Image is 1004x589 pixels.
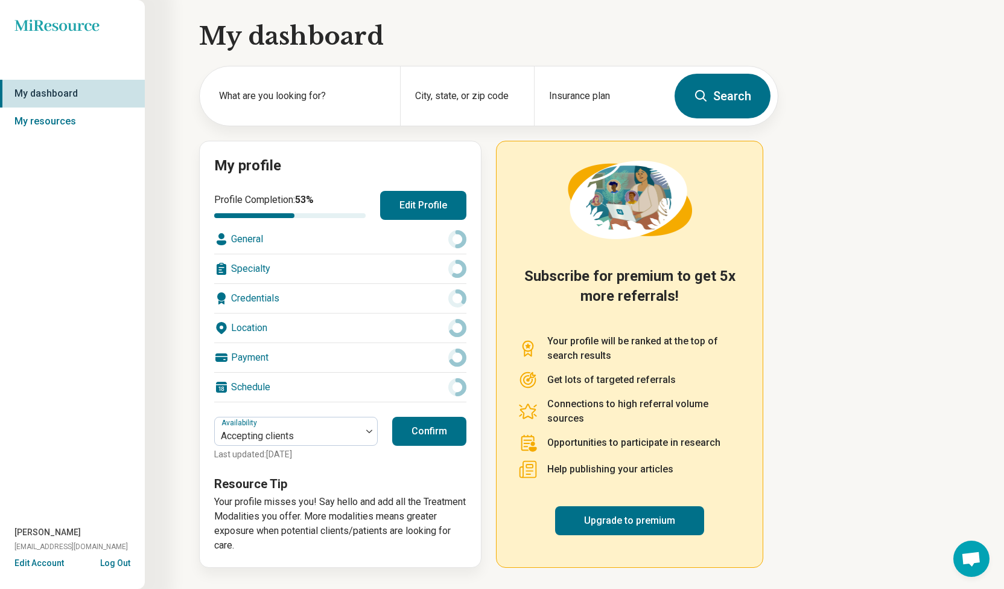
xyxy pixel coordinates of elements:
[214,373,466,402] div: Schedule
[214,225,466,254] div: General
[547,436,720,450] p: Opportunities to participate in research
[214,254,466,283] div: Specialty
[214,314,466,343] div: Location
[214,475,466,492] h3: Resource Tip
[214,193,366,218] div: Profile Completion:
[675,74,770,118] button: Search
[221,419,259,427] label: Availability
[100,557,130,567] button: Log Out
[547,334,741,363] p: Your profile will be ranked at the top of search results
[14,557,64,570] button: Edit Account
[547,397,741,426] p: Connections to high referral volume sources
[547,373,676,387] p: Get lots of targeted referrals
[953,541,990,577] a: Open chat
[214,156,466,176] h2: My profile
[214,448,378,461] p: Last updated: [DATE]
[392,417,466,446] button: Confirm
[547,462,673,477] p: Help publishing your articles
[380,191,466,220] button: Edit Profile
[518,266,741,320] h2: Subscribe for premium to get 5x more referrals!
[214,284,466,313] div: Credentials
[295,194,314,205] span: 53 %
[14,526,81,539] span: [PERSON_NAME]
[14,541,128,552] span: [EMAIL_ADDRESS][DOMAIN_NAME]
[219,89,386,103] label: What are you looking for?
[199,19,778,53] h1: My dashboard
[214,495,466,553] p: Your profile misses you! Say hello and add all the Treatment Modalities you offer. More modalitie...
[214,343,466,372] div: Payment
[555,506,704,535] a: Upgrade to premium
